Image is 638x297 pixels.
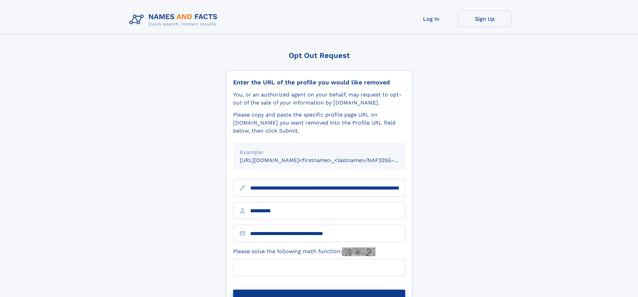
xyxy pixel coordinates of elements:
[233,247,375,256] label: Please solve the following math function:
[405,11,458,27] a: Log In
[233,91,405,107] div: You, or an authorized agent on your behalf, may request to opt-out of the sale of your informatio...
[233,79,405,86] div: Enter the URL of the profile you would like removed
[233,111,405,135] div: Please copy and paste the specific profile page URL on [DOMAIN_NAME] you want removed into the Pr...
[240,148,399,156] div: Example:
[127,11,223,29] img: Logo Names and Facts
[226,51,412,60] div: Opt Out Request
[240,157,418,163] small: [URL][DOMAIN_NAME]<firstname>_<lastname>/NAF325G-xxxxxxxx
[458,11,512,27] a: Sign Up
